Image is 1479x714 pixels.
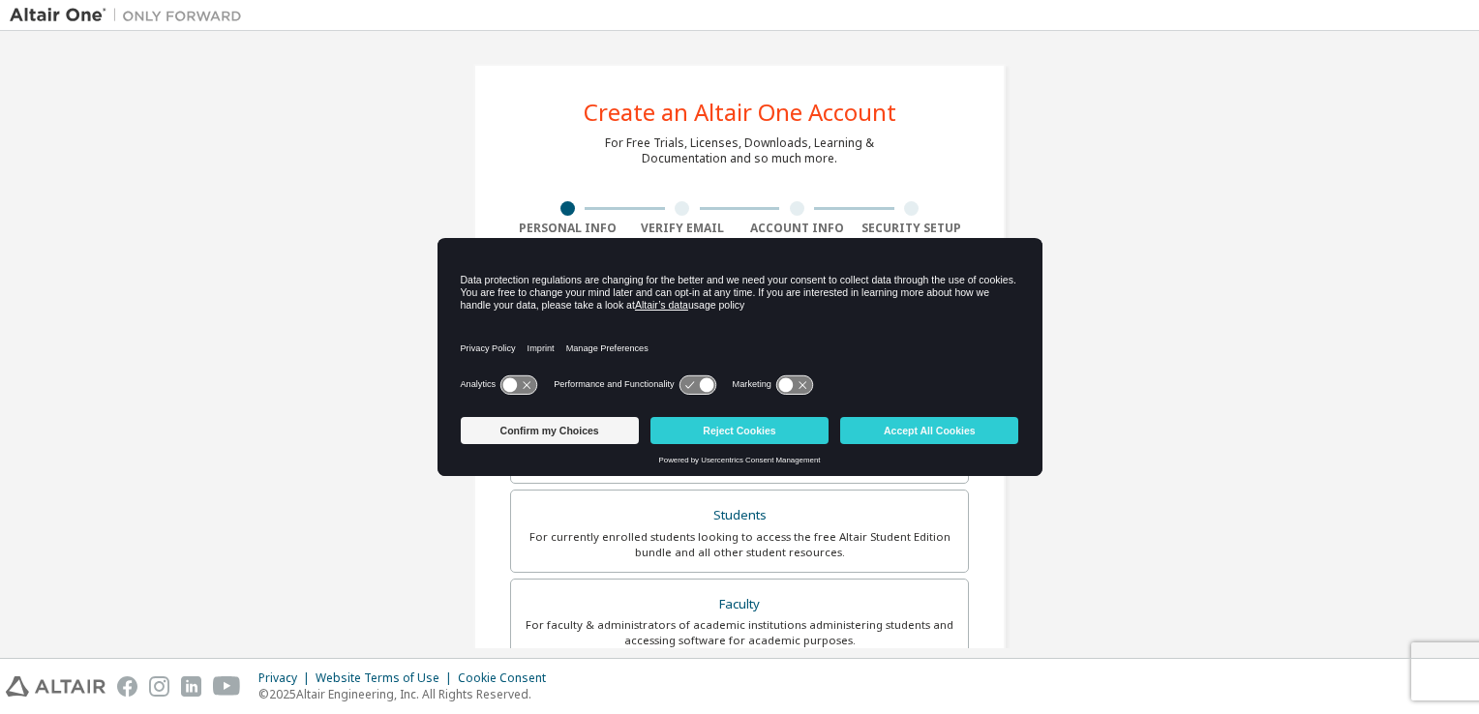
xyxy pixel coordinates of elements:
[316,670,458,686] div: Website Terms of Use
[523,502,956,529] div: Students
[10,6,252,25] img: Altair One
[605,135,874,166] div: For Free Trials, Licenses, Downloads, Learning & Documentation and so much more.
[584,101,896,124] div: Create an Altair One Account
[523,617,956,648] div: For faculty & administrators of academic institutions administering students and accessing softwa...
[213,676,241,697] img: youtube.svg
[149,676,169,697] img: instagram.svg
[6,676,106,697] img: altair_logo.svg
[258,686,558,702] p: © 2025 Altair Engineering, Inc. All Rights Reserved.
[510,221,625,236] div: Personal Info
[258,670,316,686] div: Privacy
[523,529,956,560] div: For currently enrolled students looking to access the free Altair Student Edition bundle and all ...
[181,676,201,697] img: linkedin.svg
[117,676,137,697] img: facebook.svg
[458,670,558,686] div: Cookie Consent
[855,221,970,236] div: Security Setup
[739,221,855,236] div: Account Info
[523,591,956,618] div: Faculty
[625,221,740,236] div: Verify Email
